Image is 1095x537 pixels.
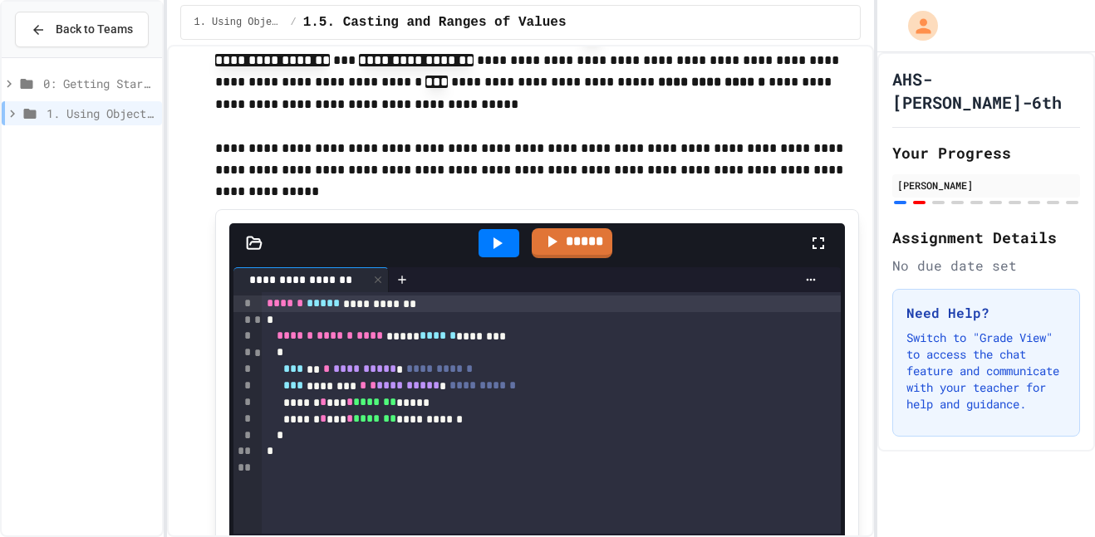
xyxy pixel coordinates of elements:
span: 1. Using Objects and Methods [47,105,155,122]
div: My Account [891,7,942,45]
h1: AHS-[PERSON_NAME]-6th [892,67,1080,114]
div: No due date set [892,256,1080,276]
h3: Need Help? [906,303,1066,323]
span: 1. Using Objects and Methods [194,16,284,29]
p: Switch to "Grade View" to access the chat feature and communicate with your teacher for help and ... [906,330,1066,413]
span: 0: Getting Started [43,75,155,92]
button: Back to Teams [15,12,149,47]
span: 1.5. Casting and Ranges of Values [303,12,567,32]
h2: Your Progress [892,141,1080,164]
div: [PERSON_NAME] [897,178,1075,193]
span: / [290,16,296,29]
h2: Assignment Details [892,226,1080,249]
span: Back to Teams [56,21,133,38]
